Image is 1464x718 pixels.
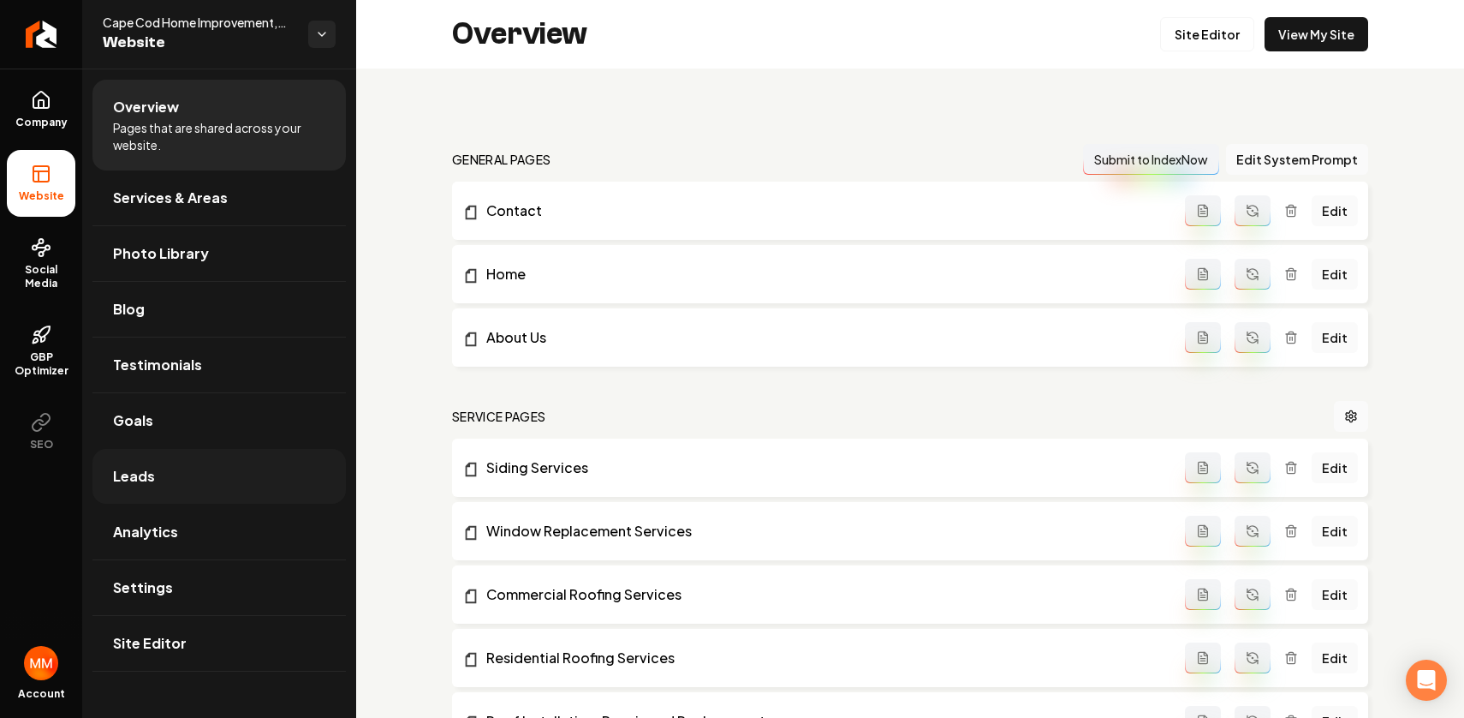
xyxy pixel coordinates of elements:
a: Siding Services [462,458,1185,478]
span: Cape Cod Home Improvement, Inc [103,14,295,31]
span: Website [103,31,295,55]
a: About Us [462,327,1185,348]
a: Site Editor [1160,17,1254,51]
button: Open user button [24,646,58,680]
button: Add admin page prompt [1185,643,1221,673]
button: Edit System Prompt [1226,144,1368,175]
a: View My Site [1265,17,1368,51]
a: Edit [1312,452,1358,483]
a: GBP Optimizer [7,311,75,392]
button: SEO [7,398,75,465]
span: Account [18,687,65,701]
button: Add admin page prompt [1185,259,1221,290]
span: GBP Optimizer [7,350,75,378]
span: Social Media [7,263,75,290]
a: Site Editor [92,616,346,671]
a: Commercial Roofing Services [462,584,1185,605]
button: Add admin page prompt [1185,516,1221,547]
a: Testimonials [92,338,346,392]
span: Site Editor [113,633,187,654]
a: Analytics [92,505,346,559]
a: Edit [1312,322,1358,353]
span: Leads [113,466,155,487]
a: Contact [462,200,1185,221]
button: Add admin page prompt [1185,195,1221,226]
span: Pages that are shared across your website. [113,119,325,153]
a: Company [7,76,75,143]
h2: general pages [452,151,551,168]
span: Settings [113,577,173,598]
a: Edit [1312,516,1358,547]
a: Residential Roofing Services [462,648,1185,668]
h2: Service Pages [452,408,546,425]
a: Social Media [7,224,75,304]
a: Photo Library [92,226,346,281]
span: Testimonials [113,355,202,375]
a: Edit [1312,195,1358,226]
span: Overview [113,97,179,117]
h2: Overview [452,17,587,51]
img: Matthew Meyer [24,646,58,680]
span: Blog [113,299,145,320]
a: Edit [1312,643,1358,673]
div: Open Intercom Messenger [1406,660,1447,701]
a: Window Replacement Services [462,521,1185,541]
span: Services & Areas [113,188,228,208]
span: Goals [113,410,153,431]
a: Goals [92,393,346,448]
button: Add admin page prompt [1185,579,1221,610]
img: Rebolt Logo [26,21,57,48]
a: Home [462,264,1185,284]
span: Company [9,116,74,129]
span: Analytics [113,522,178,542]
a: Settings [92,560,346,615]
a: Leads [92,449,346,504]
span: SEO [23,438,60,452]
a: Services & Areas [92,171,346,225]
a: Blog [92,282,346,337]
button: Add admin page prompt [1185,452,1221,483]
button: Add admin page prompt [1185,322,1221,353]
button: Submit to IndexNow [1083,144,1219,175]
span: Website [12,189,71,203]
span: Photo Library [113,243,209,264]
a: Edit [1312,579,1358,610]
a: Edit [1312,259,1358,290]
